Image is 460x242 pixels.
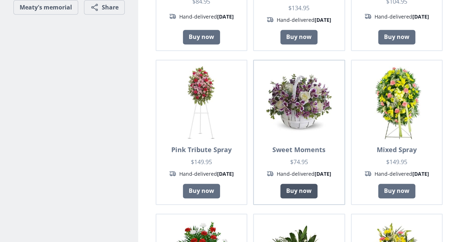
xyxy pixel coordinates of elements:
[280,30,317,44] a: Buy now
[280,184,317,198] a: Buy now
[183,30,220,44] a: Buy now
[183,184,220,198] a: Buy now
[378,30,415,44] a: Buy now
[378,184,415,198] a: Buy now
